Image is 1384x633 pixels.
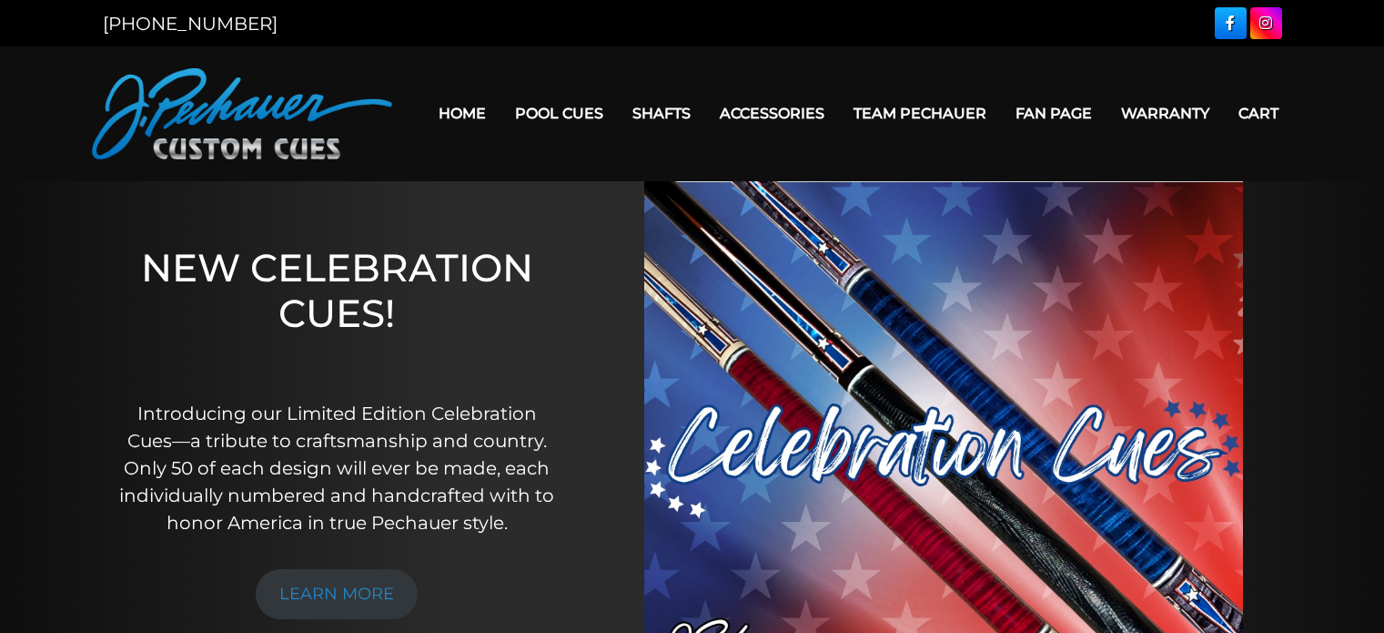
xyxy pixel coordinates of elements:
[1106,90,1224,137] a: Warranty
[839,90,1001,137] a: Team Pechauer
[1001,90,1106,137] a: Fan Page
[256,569,418,619] a: LEARN MORE
[92,68,392,159] img: Pechauer Custom Cues
[113,245,561,375] h1: NEW CELEBRATION CUES!
[113,400,561,536] p: Introducing our Limited Edition Celebration Cues—a tribute to craftsmanship and country. Only 50 ...
[424,90,500,137] a: Home
[705,90,839,137] a: Accessories
[1224,90,1293,137] a: Cart
[618,90,705,137] a: Shafts
[500,90,618,137] a: Pool Cues
[103,13,278,35] a: [PHONE_NUMBER]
